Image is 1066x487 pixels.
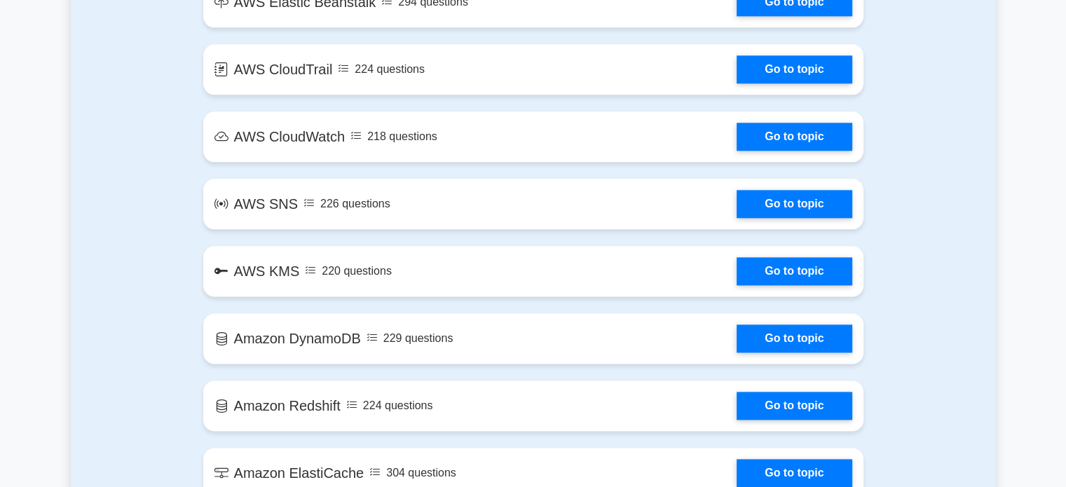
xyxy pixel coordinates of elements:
a: Go to topic [737,55,852,83]
a: Go to topic [737,190,852,218]
a: Go to topic [737,123,852,151]
a: Go to topic [737,257,852,285]
a: Go to topic [737,392,852,420]
a: Go to topic [737,459,852,487]
a: Go to topic [737,324,852,352]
